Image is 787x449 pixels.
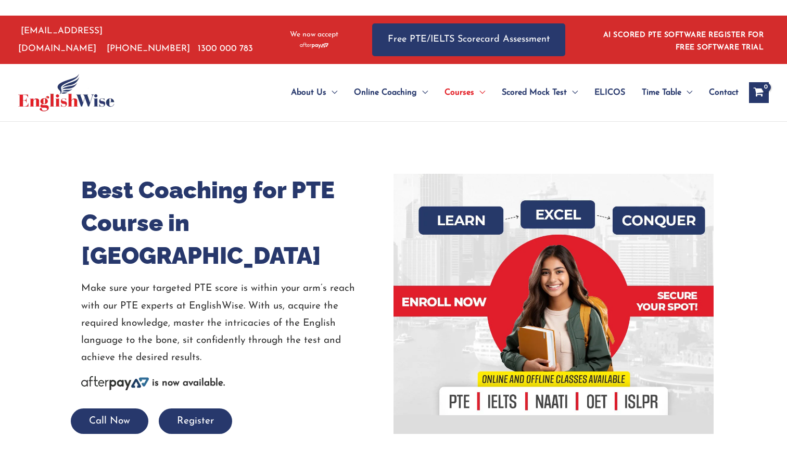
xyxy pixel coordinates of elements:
a: Time TableMenu Toggle [633,74,701,111]
span: Menu Toggle [417,74,428,111]
a: Scored Mock TestMenu Toggle [493,74,586,111]
span: Menu Toggle [474,74,485,111]
a: Online CoachingMenu Toggle [346,74,436,111]
img: cropped-ew-logo [18,74,115,111]
span: We now accept [290,30,338,40]
aside: Header Widget 1 [597,23,769,57]
span: Scored Mock Test [502,74,567,111]
a: Call Now [71,416,148,426]
a: View Shopping Cart, empty [749,82,769,103]
span: Menu Toggle [681,74,692,111]
span: Contact [709,74,739,111]
span: Menu Toggle [326,74,337,111]
nav: Site Navigation: Main Menu [266,74,739,111]
a: CoursesMenu Toggle [436,74,493,111]
h1: Best Coaching for PTE Course in [GEOGRAPHIC_DATA] [81,174,386,272]
a: AI SCORED PTE SOFTWARE REGISTER FOR FREE SOFTWARE TRIAL [603,31,764,52]
a: 1300 000 783 [198,44,253,53]
span: Menu Toggle [567,74,578,111]
b: is now available. [152,378,225,388]
a: About UsMenu Toggle [283,74,346,111]
a: Free PTE/IELTS Scorecard Assessment [372,23,565,56]
a: [EMAIL_ADDRESS][DOMAIN_NAME] [18,27,103,53]
p: Make sure your targeted PTE score is within your arm’s reach with our PTE experts at EnglishWise.... [81,280,386,366]
img: Afterpay-Logo [81,376,149,390]
button: Register [159,408,232,434]
span: ELICOS [594,74,625,111]
a: [PHONE_NUMBER] [107,44,190,53]
span: Time Table [642,74,681,111]
span: Online Coaching [354,74,417,111]
a: ELICOS [586,74,633,111]
span: Courses [445,74,474,111]
a: Contact [701,74,739,111]
img: Afterpay-Logo [300,43,328,48]
span: About Us [291,74,326,111]
a: Register [159,416,232,426]
button: Call Now [71,408,148,434]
